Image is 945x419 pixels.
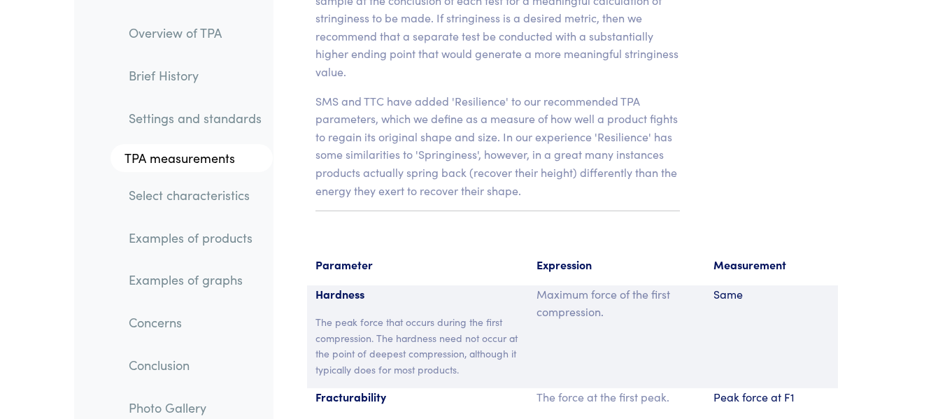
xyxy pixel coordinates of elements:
[118,179,273,211] a: Select characteristics
[537,256,697,274] p: Expression
[118,17,273,49] a: Overview of TPA
[118,222,273,254] a: Examples of products
[118,59,273,92] a: Brief History
[537,285,697,321] p: Maximum force of the first compression.
[315,388,520,406] p: Fracturability
[713,388,830,406] p: Peak force at F1
[713,285,830,304] p: Same
[118,264,273,296] a: Examples of graphs
[118,306,273,339] a: Concerns
[315,314,520,377] p: The peak force that occurs during the first compression. The hardness need not occur at the point...
[537,388,697,406] p: The force at the first peak.
[713,256,830,274] p: Measurement
[315,285,520,304] p: Hardness
[118,101,273,134] a: Settings and standards
[315,92,680,200] p: SMS and TTC have added 'Resilience' to our recommended TPA parameters, which we define as a measu...
[315,256,520,274] p: Parameter
[111,144,273,172] a: TPA measurements
[118,349,273,381] a: Conclusion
